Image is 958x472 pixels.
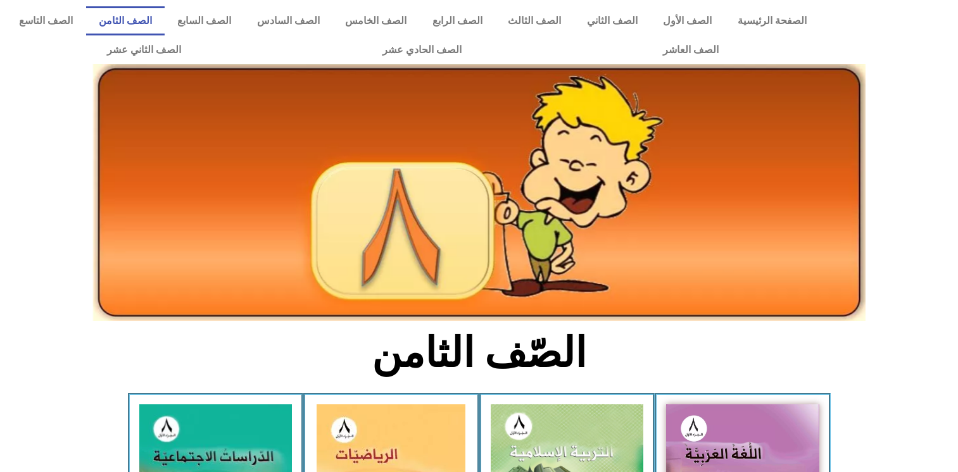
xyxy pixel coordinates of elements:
[6,35,282,65] a: الصف الثاني عشر
[6,6,86,35] a: الصف التاسع
[650,6,725,35] a: الصف الأول
[282,35,562,65] a: الصف الحادي عشر
[420,6,496,35] a: الصف الرابع
[495,6,574,35] a: الصف الثالث
[725,6,820,35] a: الصفحة الرئيسية
[270,328,688,378] h2: الصّف الثامن
[574,6,651,35] a: الصف الثاني
[562,35,819,65] a: الصف العاشر
[165,6,244,35] a: الصف السابع
[244,6,333,35] a: الصف السادس
[332,6,420,35] a: الصف الخامس
[86,6,165,35] a: الصف الثامن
